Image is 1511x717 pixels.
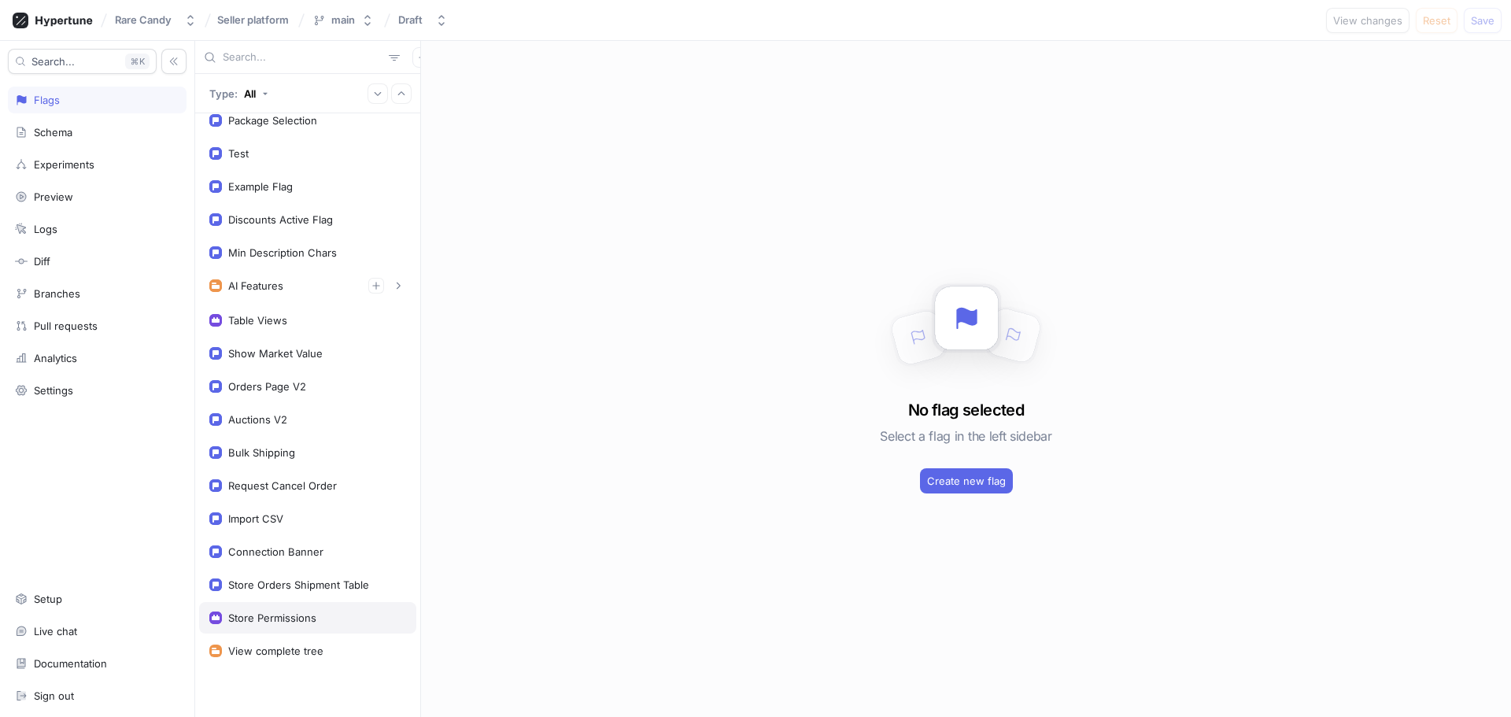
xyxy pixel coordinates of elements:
[228,413,287,426] div: Auctions V2
[306,7,380,33] button: main
[34,223,57,235] div: Logs
[1423,16,1450,25] span: Reset
[398,13,423,27] div: Draft
[228,147,249,160] div: Test
[228,612,316,624] div: Store Permissions
[34,657,107,670] div: Documentation
[228,180,293,193] div: Example Flag
[204,79,274,107] button: Type: All
[228,479,337,492] div: Request Cancel Order
[8,49,157,74] button: Search...K
[109,7,203,33] button: Rare Candy
[34,255,50,268] div: Diff
[34,352,77,364] div: Analytics
[31,57,75,66] span: Search...
[209,87,238,100] p: Type:
[34,126,72,139] div: Schema
[34,625,77,638] div: Live chat
[244,87,256,100] div: All
[115,13,172,27] div: Rare Candy
[34,320,98,332] div: Pull requests
[331,13,355,27] div: main
[228,645,323,657] div: View complete tree
[34,287,80,300] div: Branches
[217,14,289,25] span: Seller platform
[1416,8,1457,33] button: Reset
[228,578,369,591] div: Store Orders Shipment Table
[34,593,62,605] div: Setup
[1326,8,1409,33] button: View changes
[920,468,1013,493] button: Create new flag
[391,83,412,104] button: Collapse all
[228,314,287,327] div: Table Views
[228,446,295,459] div: Bulk Shipping
[927,476,1006,486] span: Create new flag
[228,246,337,259] div: Min Description Chars
[392,7,454,33] button: Draft
[228,114,317,127] div: Package Selection
[908,398,1024,422] h3: No flag selected
[223,50,382,65] input: Search...
[34,158,94,171] div: Experiments
[368,83,388,104] button: Expand all
[1464,8,1502,33] button: Save
[34,190,73,203] div: Preview
[8,650,187,677] a: Documentation
[228,347,323,360] div: Show Market Value
[228,213,333,226] div: Discounts Active Flag
[228,512,283,525] div: Import CSV
[1333,16,1402,25] span: View changes
[228,279,283,292] div: AI Features
[228,545,323,558] div: Connection Banner
[125,54,150,69] div: K
[34,384,73,397] div: Settings
[228,380,306,393] div: Orders Page V2
[34,94,60,106] div: Flags
[1471,16,1494,25] span: Save
[880,422,1051,450] h5: Select a flag in the left sidebar
[34,689,74,702] div: Sign out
